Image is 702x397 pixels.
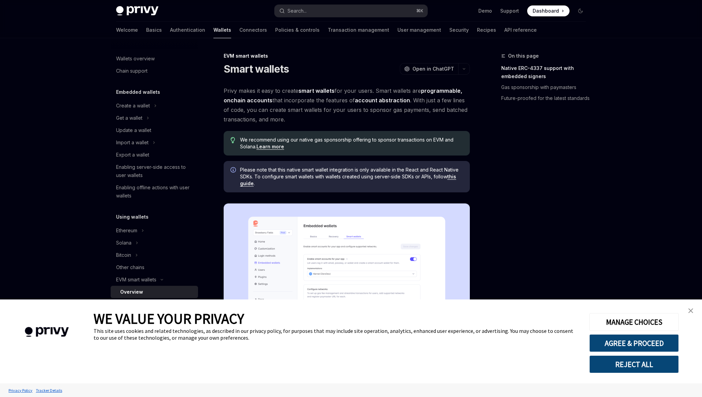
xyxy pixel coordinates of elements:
[504,22,537,38] a: API reference
[355,97,410,104] a: account abstraction
[116,239,131,247] div: Solana
[116,163,194,179] div: Enabling server-side access to user wallets
[120,288,143,296] div: Overview
[116,151,149,159] div: Export a wallet
[501,93,591,104] a: Future-proofed for the latest standards
[213,22,231,38] a: Wallets
[298,87,335,94] strong: smart wallets
[116,213,149,221] h5: Using wallets
[240,136,463,150] span: We recommend using our native gas sponsorship offering to sponsor transactions on EVM and Solana.
[275,5,427,17] button: Search...⌘K
[34,384,64,396] a: Tracker Details
[94,310,244,327] span: WE VALUE YOUR PRIVACY
[230,167,237,174] svg: Info
[224,63,289,75] h1: Smart wallets
[116,67,148,75] div: Chain support
[116,263,144,271] div: Other chains
[224,53,470,59] div: EVM smart wallets
[501,63,591,82] a: Native ERC-4337 support with embedded signers
[116,126,151,134] div: Update a wallet
[589,355,679,373] button: REJECT ALL
[10,317,83,347] img: company logo
[94,327,579,341] div: This site uses cookies and related technologies, as described in our privacy policy, for purposes...
[397,22,441,38] a: User management
[111,286,198,298] a: Overview
[111,53,198,65] a: Wallets overview
[116,55,155,63] div: Wallets overview
[589,313,679,331] button: MANAGE CHOICES
[478,8,492,14] a: Demo
[412,65,454,72] span: Open in ChatGPT
[116,88,160,96] h5: Embedded wallets
[116,183,194,200] div: Enabling offline actions with user wallets
[508,52,539,60] span: On this page
[224,86,470,124] span: Privy makes it easy to create for your users. Smart wallets are that incorporate the features of ...
[116,102,150,110] div: Create a wallet
[239,22,267,38] a: Connectors
[116,114,142,122] div: Get a wallet
[116,138,149,147] div: Import a wallet
[111,149,198,161] a: Export a wallet
[116,22,138,38] a: Welcome
[170,22,205,38] a: Authentication
[328,22,389,38] a: Transaction management
[684,304,698,318] a: close banner
[111,181,198,202] a: Enabling offline actions with user wallets
[527,5,570,16] a: Dashboard
[575,5,586,16] button: Toggle dark mode
[501,82,591,93] a: Gas sponsorship with paymasters
[111,124,198,136] a: Update a wallet
[287,7,307,15] div: Search...
[589,334,679,352] button: AGREE & PROCEED
[111,161,198,181] a: Enabling server-side access to user wallets
[116,6,158,16] img: dark logo
[116,226,137,235] div: Ethereum
[449,22,469,38] a: Security
[533,8,559,14] span: Dashboard
[500,8,519,14] a: Support
[7,384,34,396] a: Privacy Policy
[400,63,458,75] button: Open in ChatGPT
[240,166,463,187] span: Please note that this native smart wallet integration is only available in the React and React Na...
[111,261,198,274] a: Other chains
[224,203,470,367] img: Sample enable smart wallets
[275,22,320,38] a: Policies & controls
[688,308,693,313] img: close banner
[116,251,131,259] div: Bitcoin
[256,144,284,150] a: Learn more
[111,65,198,77] a: Chain support
[477,22,496,38] a: Recipes
[230,137,235,143] svg: Tip
[416,8,423,14] span: ⌘ K
[146,22,162,38] a: Basics
[116,276,156,284] div: EVM smart wallets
